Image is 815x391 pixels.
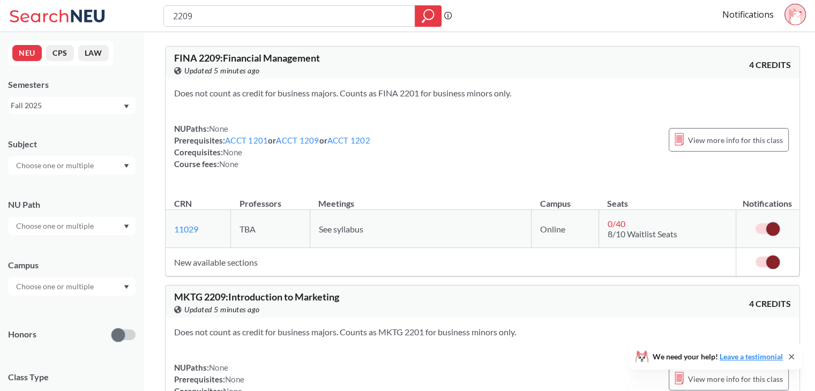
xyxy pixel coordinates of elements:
span: None [225,374,244,384]
div: Dropdown arrow [8,217,136,235]
th: Campus [532,187,599,210]
a: ACCT 1201 [225,136,268,145]
a: ACCT 1209 [276,136,319,145]
td: Online [532,210,599,248]
span: None [209,363,228,372]
section: Does not count as credit for business majors. Counts as MKTG 2201 for business minors only. [174,326,791,338]
td: New available sections [166,248,736,276]
a: Notifications [722,9,774,20]
p: Honors [8,328,36,341]
th: Professors [231,187,310,210]
div: Fall 2025 [11,100,123,111]
div: Subject [8,138,136,150]
svg: Dropdown arrow [124,285,129,289]
div: Campus [8,259,136,271]
input: Class, professor, course number, "phrase" [172,7,407,25]
svg: Dropdown arrow [124,164,129,168]
section: Does not count as credit for business majors. Counts as FINA 2201 for business minors only. [174,87,791,99]
div: Dropdown arrow [8,156,136,175]
div: Dropdown arrow [8,277,136,296]
span: Updated 5 minutes ago [184,304,260,315]
th: Meetings [310,187,532,210]
span: None [223,147,242,157]
div: Semesters [8,79,136,91]
svg: magnifying glass [422,9,435,24]
a: Leave a testimonial [720,352,783,361]
span: See syllabus [319,224,363,234]
div: NUPaths: Prerequisites: or or Corequisites: Course fees: [174,123,370,170]
span: View more info for this class [688,133,783,147]
span: None [209,124,228,133]
svg: Dropdown arrow [124,104,129,109]
button: LAW [78,45,109,61]
button: NEU [12,45,42,61]
div: NU Path [8,199,136,210]
span: 8/10 Waitlist Seats [608,229,677,239]
span: MKTG 2209 : Introduction to Marketing [174,291,339,303]
input: Choose one or multiple [11,159,101,172]
span: Class Type [8,371,136,383]
input: Choose one or multiple [11,220,101,232]
span: FINA 2209 : Financial Management [174,52,320,64]
span: Updated 5 minutes ago [184,65,260,77]
span: None [219,159,238,169]
div: magnifying glass [415,5,442,27]
div: Fall 2025Dropdown arrow [8,97,136,114]
a: ACCT 1202 [327,136,370,145]
th: Seats [599,187,736,210]
th: Notifications [736,187,799,210]
td: TBA [231,210,310,248]
span: View more info for this class [688,372,783,386]
span: 4 CREDITS [749,298,791,310]
button: CPS [46,45,74,61]
div: CRN [174,198,192,209]
input: Choose one or multiple [11,280,101,293]
span: 0 / 40 [608,219,625,229]
span: We need your help! [653,353,783,360]
a: 11029 [174,224,198,234]
span: 4 CREDITS [749,59,791,71]
svg: Dropdown arrow [124,224,129,229]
